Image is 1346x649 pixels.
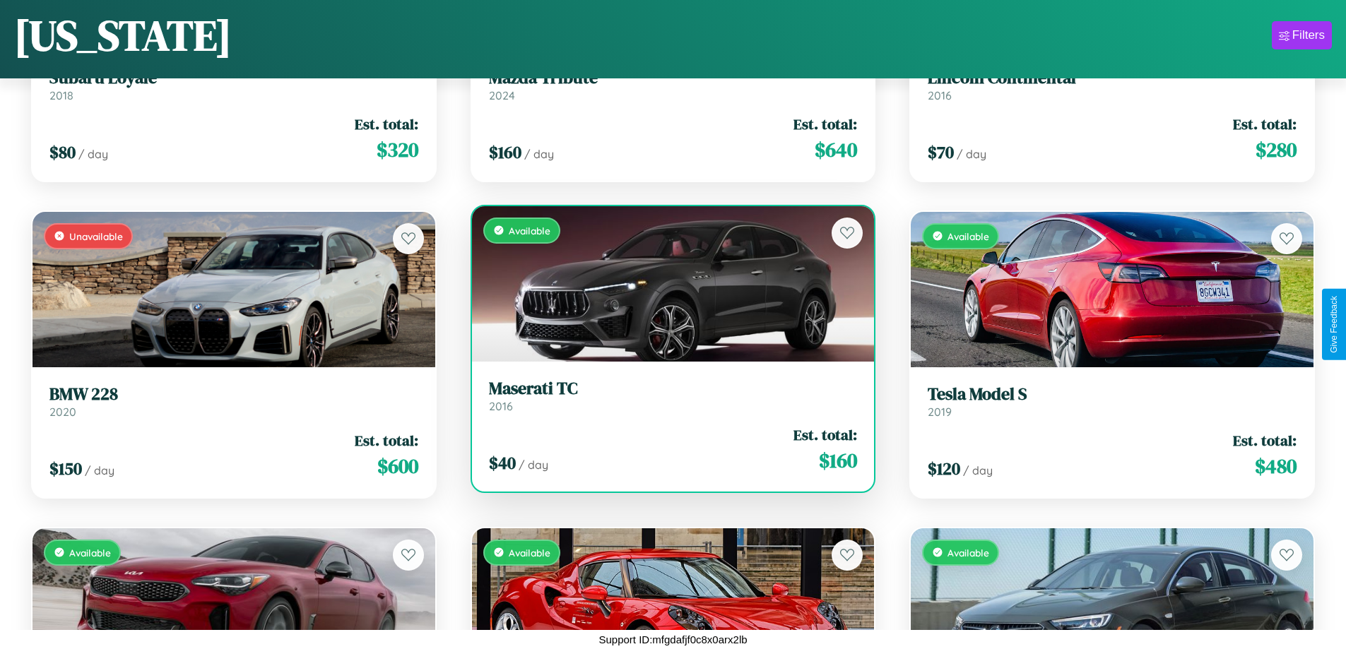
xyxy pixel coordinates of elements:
span: $ 280 [1256,136,1297,164]
span: Available [509,225,550,237]
span: Est. total: [355,114,418,134]
span: 2016 [489,399,513,413]
span: Est. total: [355,430,418,451]
div: Give Feedback [1329,296,1339,353]
h3: Mazda Tribute [489,68,858,88]
p: Support ID: mfgdafjf0c8x0arx2lb [598,630,747,649]
h3: BMW 228 [49,384,418,405]
span: Available [509,547,550,559]
div: Filters [1292,28,1325,42]
span: / day [957,147,986,161]
a: Lincoln Continental2016 [928,68,1297,102]
span: Unavailable [69,230,123,242]
span: 2020 [49,405,76,419]
span: $ 150 [49,457,82,480]
h3: Subaru Loyale [49,68,418,88]
a: Subaru Loyale2018 [49,68,418,102]
span: $ 160 [819,446,857,475]
h3: Maserati TC [489,379,858,399]
h3: Tesla Model S [928,384,1297,405]
span: $ 320 [377,136,418,164]
span: / day [524,147,554,161]
span: / day [85,463,114,477]
span: Available [947,230,989,242]
span: $ 480 [1255,452,1297,480]
span: $ 120 [928,457,960,480]
span: $ 40 [489,451,516,475]
a: Maserati TC2016 [489,379,858,413]
span: Available [947,547,989,559]
span: 2019 [928,405,952,419]
span: $ 640 [815,136,857,164]
a: BMW 2282020 [49,384,418,419]
button: Filters [1272,21,1332,49]
span: $ 70 [928,141,954,164]
span: 2024 [489,88,515,102]
a: Tesla Model S2019 [928,384,1297,419]
h1: [US_STATE] [14,6,232,64]
span: $ 160 [489,141,521,164]
span: Available [69,547,111,559]
span: Est. total: [793,424,857,445]
span: Est. total: [1233,114,1297,134]
span: / day [78,147,108,161]
span: Est. total: [793,114,857,134]
span: Est. total: [1233,430,1297,451]
span: $ 80 [49,141,76,164]
h3: Lincoln Continental [928,68,1297,88]
a: Mazda Tribute2024 [489,68,858,102]
span: / day [519,458,548,472]
span: / day [963,463,993,477]
span: 2016 [928,88,952,102]
span: $ 600 [377,452,418,480]
span: 2018 [49,88,73,102]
